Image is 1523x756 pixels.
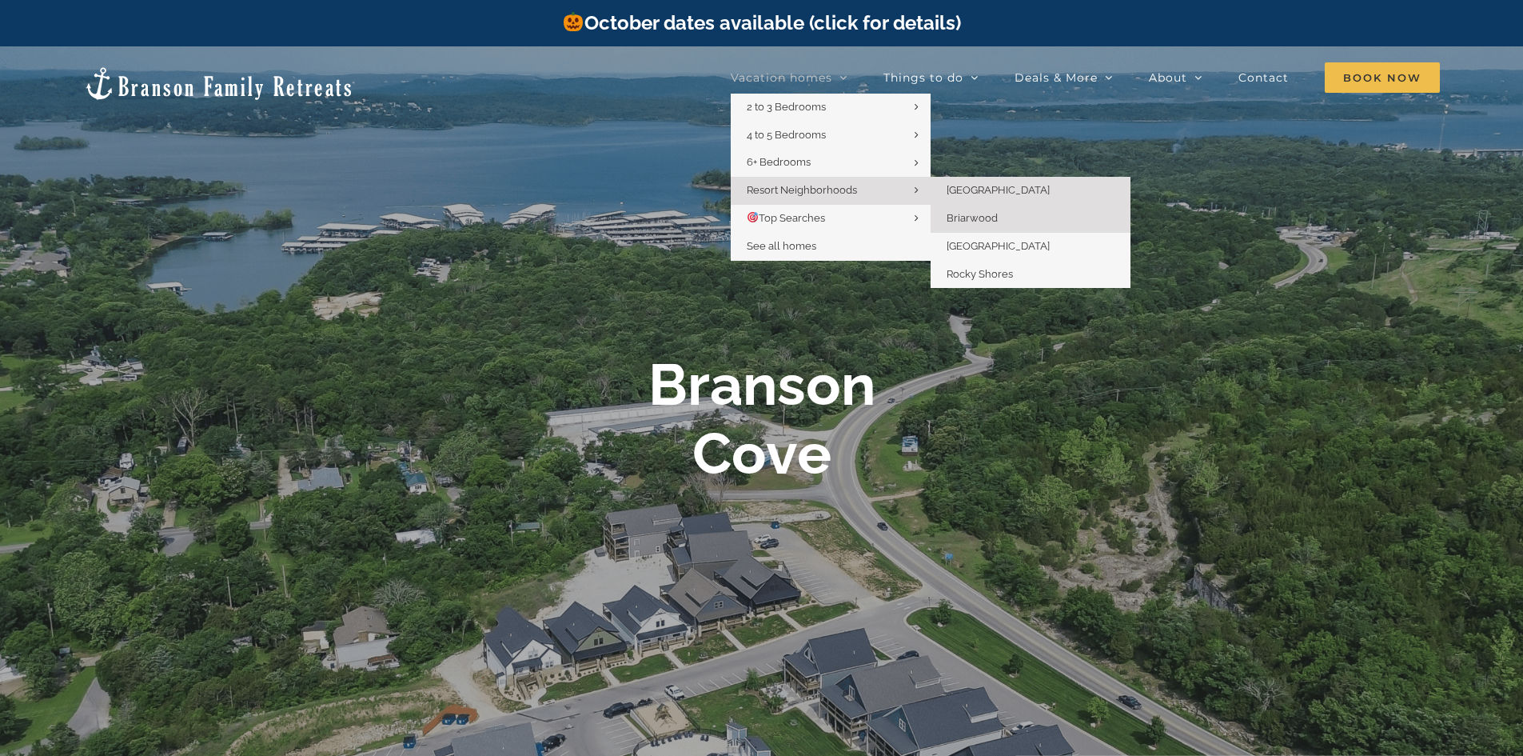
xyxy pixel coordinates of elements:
a: 🎯Top Searches [731,205,931,233]
span: Rocky Shores [947,268,1013,280]
span: Vacation homes [731,72,832,83]
span: About [1149,72,1187,83]
a: Rocky Shores [931,261,1130,289]
a: Things to do [883,62,979,94]
a: Deals & More [1015,62,1113,94]
a: Book Now [1325,62,1440,94]
a: Resort Neighborhoods [731,177,931,205]
img: Branson Family Retreats Logo [83,66,354,102]
span: 4 to 5 Bedrooms [747,129,826,141]
a: [GEOGRAPHIC_DATA] [931,177,1130,205]
span: Deals & More [1015,72,1098,83]
span: Briarwood [947,212,998,224]
a: 2 to 3 Bedrooms [731,94,931,122]
a: 4 to 5 Bedrooms [731,122,931,150]
span: Book Now [1325,62,1440,93]
a: Briarwood [931,205,1130,233]
a: 6+ Bedrooms [731,149,931,177]
span: [GEOGRAPHIC_DATA] [947,184,1050,196]
span: 6+ Bedrooms [747,156,811,168]
b: Branson Cove [648,350,875,487]
a: About [1149,62,1202,94]
a: October dates available (click for details) [562,11,960,34]
a: Contact [1238,62,1289,94]
img: 🎯 [748,212,758,222]
span: Things to do [883,72,963,83]
a: See all homes [731,233,931,261]
img: 🎃 [564,12,583,31]
nav: Main Menu [731,62,1440,94]
a: Vacation homes [731,62,847,94]
span: See all homes [747,240,816,252]
span: [GEOGRAPHIC_DATA] [947,240,1050,252]
span: Top Searches [747,212,825,224]
a: [GEOGRAPHIC_DATA] [931,233,1130,261]
span: Contact [1238,72,1289,83]
span: Resort Neighborhoods [747,184,857,196]
span: 2 to 3 Bedrooms [747,101,826,113]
